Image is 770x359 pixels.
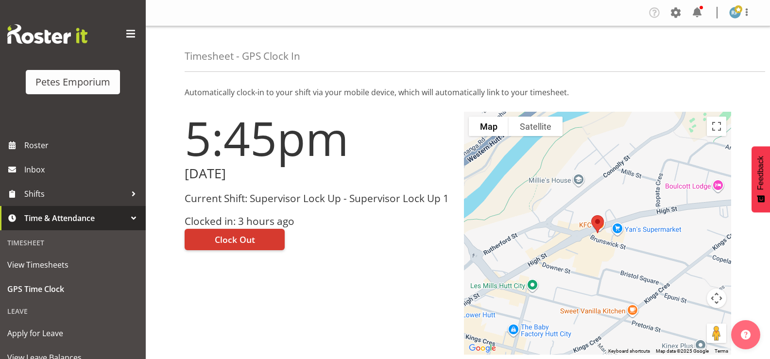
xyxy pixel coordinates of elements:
button: Feedback - Show survey [752,146,770,212]
span: Time & Attendance [24,211,126,225]
img: help-xxl-2.png [741,330,751,340]
button: Show street map [469,117,509,136]
a: Apply for Leave [2,321,143,345]
button: Drag Pegman onto the map to open Street View [707,324,726,343]
h3: Current Shift: Supervisor Lock Up - Supervisor Lock Up 1 [185,193,452,204]
img: Rosterit website logo [7,24,87,44]
a: View Timesheets [2,253,143,277]
h4: Timesheet - GPS Clock In [185,51,300,62]
button: Toggle fullscreen view [707,117,726,136]
span: View Timesheets [7,257,138,272]
div: Petes Emporium [35,75,110,89]
a: Open this area in Google Maps (opens a new window) [466,342,498,355]
button: Map camera controls [707,289,726,308]
img: Google [466,342,498,355]
span: Apply for Leave [7,326,138,341]
button: Clock Out [185,229,285,250]
span: Inbox [24,162,141,177]
button: Show satellite imagery [509,117,563,136]
span: Shifts [24,187,126,201]
span: Map data ©2025 Google [656,348,709,354]
img: reina-puketapu721.jpg [729,7,741,18]
div: Timesheet [2,233,143,253]
a: GPS Time Clock [2,277,143,301]
h3: Clocked in: 3 hours ago [185,216,452,227]
span: Clock Out [215,233,255,246]
h2: [DATE] [185,166,452,181]
h1: 5:45pm [185,112,452,164]
p: Automatically clock-in to your shift via your mobile device, which will automatically link to you... [185,86,731,98]
a: Terms (opens in new tab) [715,348,728,354]
div: Leave [2,301,143,321]
span: Feedback [756,156,765,190]
button: Keyboard shortcuts [608,348,650,355]
span: GPS Time Clock [7,282,138,296]
span: Roster [24,138,141,153]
